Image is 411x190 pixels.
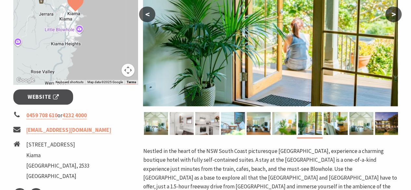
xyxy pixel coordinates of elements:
[26,140,89,149] li: [STREET_ADDRESS]
[349,112,373,135] img: Main loungeroom with high cieling white walls and comfortable lounge
[126,80,136,84] a: Terms (opens in new tab)
[221,112,245,135] img: Cane chairs on Bellevue deck with blue and white cushions
[15,76,36,84] img: Google
[28,93,59,101] span: Website
[122,64,135,77] button: Map camera controls
[26,172,89,181] li: [GEOGRAPHIC_DATA]
[62,112,87,119] a: 4232 4000
[298,112,322,135] img: Beautiful french doors with an indoor palm tree at the entrance and someone sitting in the sun
[26,112,58,119] a: 0459 708 610
[26,126,111,134] a: [EMAIL_ADDRESS][DOMAIN_NAME]
[26,151,89,160] li: Kiama
[13,89,73,105] a: Website
[324,112,348,135] img: Bellevue dining table with beige chairs and a small plant in the middle of the table
[15,76,36,84] a: Open this area in Google Maps (opens a new window)
[272,112,296,135] img: Room with white walls, lamp and slight view of room peering through an indoor palm tree
[247,112,271,135] img: Looking over dining table to beautiful room with white walls and tasteful furnishings
[87,80,122,84] span: Map data ©2025 Google
[55,80,83,84] button: Keyboard shortcuts
[170,112,194,135] img: Superior Apt 6 Bathroom
[26,161,89,170] li: [GEOGRAPHIC_DATA], 2533
[375,112,399,135] img: The Bellevue Kiama historic building
[13,111,138,120] li: or
[195,112,219,135] img: Kitchen, Apt 6
[385,6,402,22] button: >
[139,6,155,22] button: <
